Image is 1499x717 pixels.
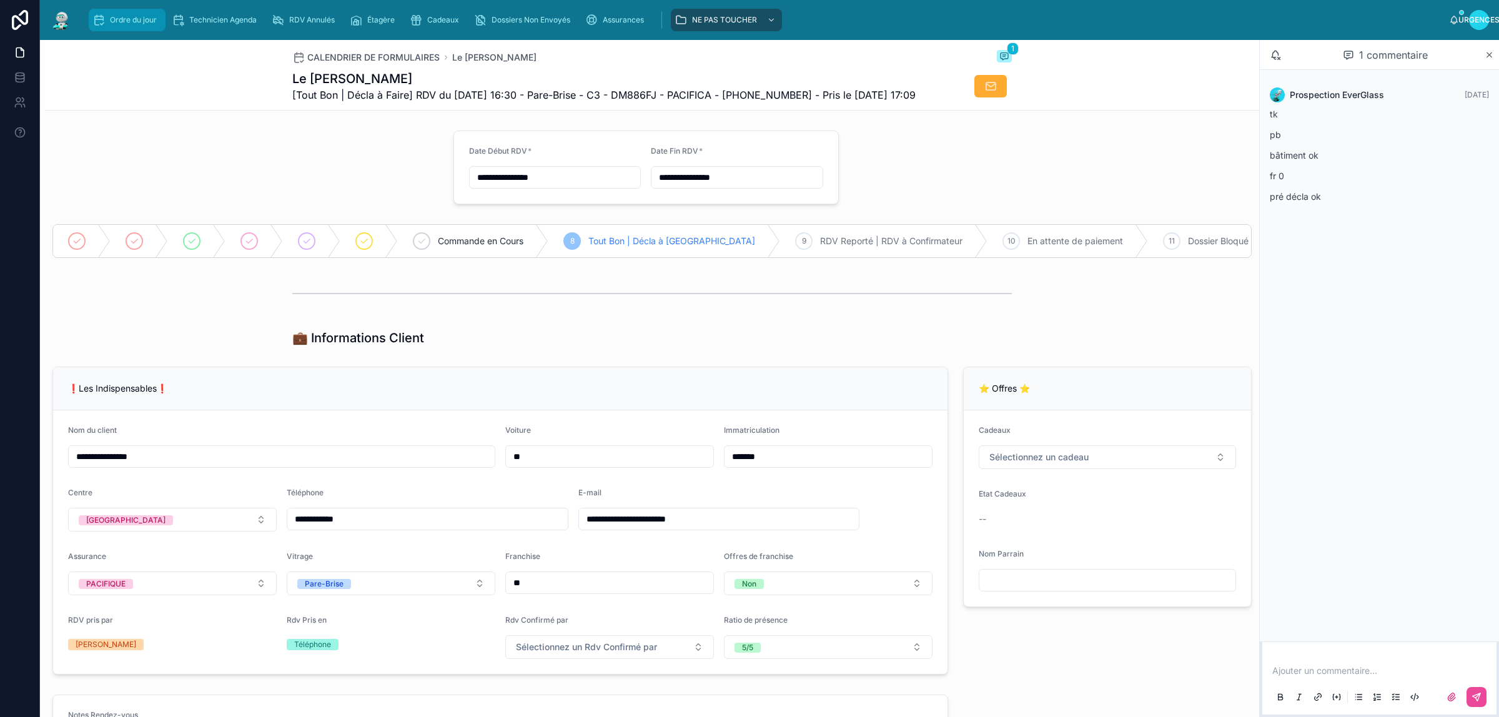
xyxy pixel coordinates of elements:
a: CALENDRIER DE FORMULAIRES [292,51,440,64]
font: Etat Cadeaux [979,489,1026,498]
font: 10 [1007,236,1016,245]
font: tk [1270,109,1278,119]
font: -- [979,513,986,524]
font: pb [1270,129,1281,140]
font: PACIFIQUE [86,579,126,588]
font: EverGlass [1342,89,1384,100]
a: Assurances [581,9,653,31]
font: 1 commentaire [1359,49,1428,61]
font: Pare-Brise [305,579,344,588]
font: CALENDRIER DE FORMULAIRES [307,52,440,62]
font: Téléphone [287,488,324,497]
a: Technicien Agenda [168,9,265,31]
font: Non [742,579,756,588]
a: RDV Annulés [268,9,344,31]
font: Commande en Cours [438,235,523,246]
font: 💼 Informations Client [292,330,424,345]
font: Sélectionnez un cadeau [989,452,1089,462]
font: RDV pris par [68,615,113,625]
font: 5/5 [742,643,753,652]
button: Bouton de sélection [68,571,277,595]
font: Nom Parrain [979,549,1024,558]
font: Ordre du jour [110,15,157,24]
a: Cadeaux [406,9,468,31]
font: Date Fin RDV [651,146,698,156]
font: Centre [68,488,92,497]
img: Logo de l'application [50,10,72,30]
font: Sélectionnez un Rdv Confirmé par [516,641,657,652]
font: Voiture [505,425,531,435]
font: 11 [1169,236,1175,245]
font: Assurance [68,551,106,561]
font: [Tout Bon | Décla à Faire] RDV du [DATE] 16:30 - Pare-Brise - C3 - DM886FJ - PACIFICA - [PHONE_NU... [292,89,916,101]
button: Bouton de sélection [505,635,714,659]
font: Nom du client [68,425,117,435]
font: fr 0 [1270,171,1284,181]
a: Le [PERSON_NAME] [452,51,537,64]
font: [DATE] [1465,90,1489,99]
font: NE PAS TOUCHER [692,15,757,24]
font: Dossier Bloqué (Indiquer Raison Blocage) [1188,235,1356,246]
font: ⭐ Offres ⭐ [979,383,1030,393]
font: E-mail [578,488,601,497]
font: Vitrage [287,551,313,561]
button: Bouton de sélection [724,571,933,595]
font: Assurances [603,15,644,24]
font: En attente de paiement [1027,235,1123,246]
font: ❗Les Indispensables❗ [68,383,167,393]
a: Ordre du jour [89,9,166,31]
a: Étagère [346,9,403,31]
font: Franchise [505,551,540,561]
font: Technicien Agenda [189,15,257,24]
font: Dossiers Non Envoyés [492,15,570,24]
button: Bouton de sélection [287,571,495,595]
font: Cadeaux [979,425,1011,435]
font: Le [PERSON_NAME] [292,71,412,86]
font: pré décla ok [1270,191,1321,202]
font: 9 [802,236,806,245]
font: Tout Bon | Décla à [GEOGRAPHIC_DATA] [588,235,755,246]
font: Ratio de présence [724,615,788,625]
a: NE PAS TOUCHER [671,9,782,31]
div: contenu déroulant [82,6,1449,34]
font: Téléphone [294,640,331,649]
button: 1 [997,50,1012,65]
button: Bouton de sélection [979,445,1236,469]
font: Rdv Confirmé par [505,615,568,625]
font: [GEOGRAPHIC_DATA] [86,515,166,525]
font: Étagère [367,15,395,24]
font: Immatriculation [724,425,779,435]
font: Cadeaux [427,15,459,24]
font: Rdv Pris en [287,615,327,625]
a: Dossiers Non Envoyés [470,9,579,31]
font: Offres de franchise [724,551,793,561]
font: [PERSON_NAME] [76,640,136,649]
font: RDV Reporté | RDV à Confirmateur [820,235,962,246]
font: Date Début RDV [469,146,527,156]
font: bâtiment ok [1270,150,1318,161]
button: Bouton de sélection [68,508,277,532]
font: 8 [570,236,575,245]
font: RDV Annulés [289,15,335,24]
font: Le [PERSON_NAME] [452,52,537,62]
font: Prospection [1290,89,1340,100]
font: 1 [1011,44,1014,53]
button: Bouton de sélection [724,635,933,659]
